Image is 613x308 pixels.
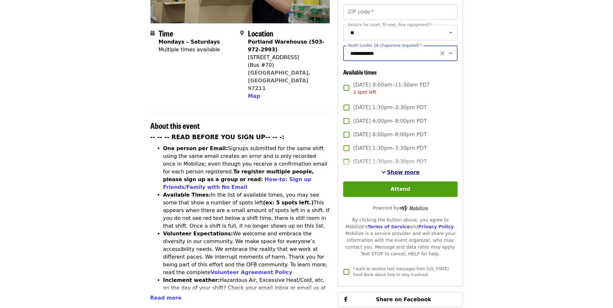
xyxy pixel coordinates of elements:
span: [DATE] 1:30pm–3:30pm PDT [353,158,427,166]
span: [DATE] 6:00pm–8:00pm PDT [353,131,427,139]
span: Time [159,27,173,39]
span: 1 spot left [353,89,376,95]
button: Map [248,92,260,100]
button: Open [446,49,455,58]
strong: Mondays – Saturdays [159,39,220,45]
i: map-marker-alt icon [240,30,244,36]
button: Clear [438,49,447,58]
a: How-to: Sign up Friends/Family with No Email [163,176,312,190]
i: calendar icon [150,30,155,36]
label: Service for court, Tri-met, fine repayment? [348,23,433,27]
li: We welcome and embrace the diversity in our community. We make space for everyone’s accessibility... [163,230,330,276]
strong: To register multiple people, please sign up as a group or read: [163,169,314,182]
span: Share on Facebook [376,296,431,303]
span: [DATE] 1:30pm–3:30pm PDT [353,144,427,152]
a: Volunteer Agreement Policy [211,269,292,275]
span: Available times [343,68,377,76]
span: Location [248,27,273,39]
button: Read more [150,294,182,302]
button: Attend [343,181,457,197]
span: Show more [387,169,420,175]
span: [DATE] 6:00pm–8:00pm PDT [353,117,427,125]
a: Privacy Policy [418,224,454,229]
strong: Portland Warehouse (503-972-2993) [248,39,324,53]
div: By clicking the button above, you agree to Mobilize's and . Mobilize is a service provider and wi... [343,217,457,257]
li: Signups submitted for the same shift using the same email creates an error and is only recorded o... [163,145,330,191]
strong: (ex: 5 spots left.) [263,200,313,206]
label: Youth (under 16 chaperone required) [348,44,422,47]
span: Map [248,93,260,99]
strong: Volunteer Expectations: [163,231,233,237]
a: [GEOGRAPHIC_DATA], [GEOGRAPHIC_DATA] 97211 [248,70,311,91]
strong: One person per Email: [163,145,228,151]
div: (Bus #70) [248,61,325,69]
span: About this event [150,120,200,131]
li: In the list of available times, you may see some that show a number of spots left This appears wh... [163,191,330,230]
a: Terms of Service [367,224,410,229]
span: I want to receive text messages from [US_STATE] Food Bank about how to stay involved. [353,267,449,277]
img: Powered by Mobilize [399,205,428,211]
strong: -- -- -- READ BEFORE YOU SIGN UP-- -- -: [150,134,285,140]
strong: Inclement weather: [163,277,220,283]
div: Multiple times available [159,46,220,54]
strong: Available Times: [163,192,211,198]
span: Powered by [373,205,428,210]
button: Share on Facebook [338,292,463,307]
button: See more timeslots [381,169,420,176]
span: Read more [150,295,182,301]
div: [STREET_ADDRESS] [248,54,325,61]
span: [DATE] 9:00am–11:30am PDT [353,81,430,96]
input: ZIP code [343,4,457,20]
button: Open [446,28,455,37]
span: [DATE] 1:30pm–3:30pm PDT [353,104,427,111]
